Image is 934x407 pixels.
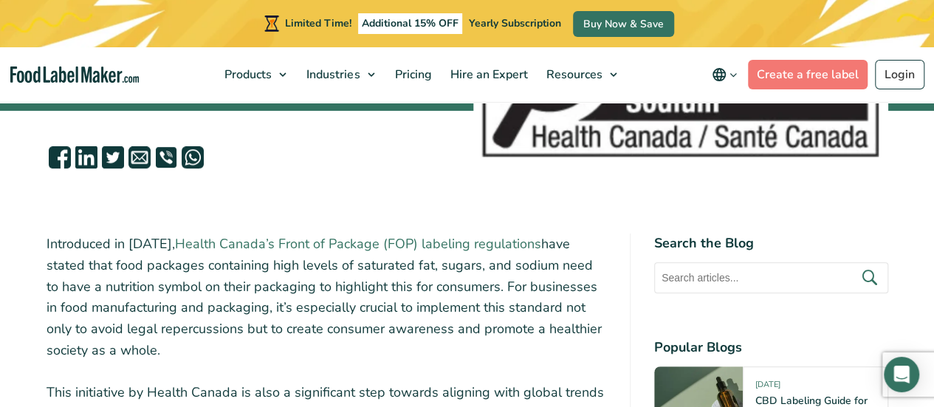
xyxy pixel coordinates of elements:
span: Hire an Expert [445,66,529,83]
a: Pricing [385,47,437,102]
span: Pricing [390,66,433,83]
a: Buy Now & Save [573,11,674,37]
div: Open Intercom Messenger [884,357,919,392]
h4: Popular Blogs [654,338,888,358]
a: Industries [298,47,382,102]
span: Resources [541,66,603,83]
a: Login [875,60,924,89]
span: Limited Time! [285,16,351,30]
p: Introduced in [DATE], have stated that food packages containing high levels of saturated fat, sug... [47,233,606,361]
input: Search articles... [654,262,888,293]
a: Hire an Expert [441,47,533,102]
a: Create a free label [748,60,868,89]
span: Products [220,66,273,83]
span: Yearly Subscription [469,16,561,30]
a: Health Canada’s Front of Package (FOP) labeling regulations [175,235,541,253]
a: Resources [537,47,624,102]
span: Industries [302,66,361,83]
h4: Search the Blog [654,233,888,253]
a: Products [216,47,294,102]
span: Additional 15% OFF [358,13,462,34]
span: [DATE] [755,379,780,396]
